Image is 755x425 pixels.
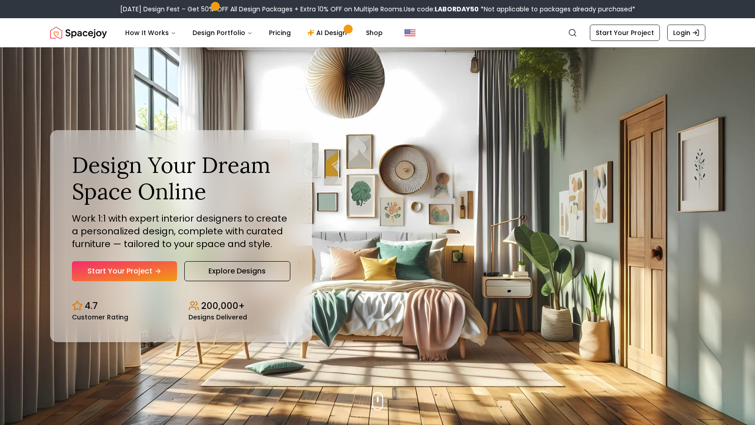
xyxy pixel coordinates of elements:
img: Spacejoy Logo [50,24,107,42]
p: Work 1:1 with expert interior designers to create a personalized design, complete with curated fu... [72,212,290,250]
img: United States [405,27,416,38]
div: Design stats [72,292,290,320]
small: Designs Delivered [188,314,247,320]
a: Pricing [262,24,298,42]
a: AI Design [300,24,357,42]
nav: Global [50,18,705,47]
button: Design Portfolio [185,24,260,42]
a: Start Your Project [72,261,177,281]
a: Spacejoy [50,24,107,42]
button: How It Works [118,24,183,42]
span: *Not applicable to packages already purchased* [479,5,635,14]
span: Use code: [404,5,479,14]
small: Customer Rating [72,314,128,320]
a: Explore Designs [184,261,290,281]
a: Start Your Project [590,25,660,41]
div: [DATE] Design Fest – Get 50% OFF All Design Packages + Extra 10% OFF on Multiple Rooms. [120,5,635,14]
p: 4.7 [85,299,98,312]
nav: Main [118,24,390,42]
p: 200,000+ [201,299,245,312]
b: LABORDAY50 [435,5,479,14]
a: Shop [359,24,390,42]
a: Login [667,25,705,41]
h1: Design Your Dream Space Online [72,152,290,204]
